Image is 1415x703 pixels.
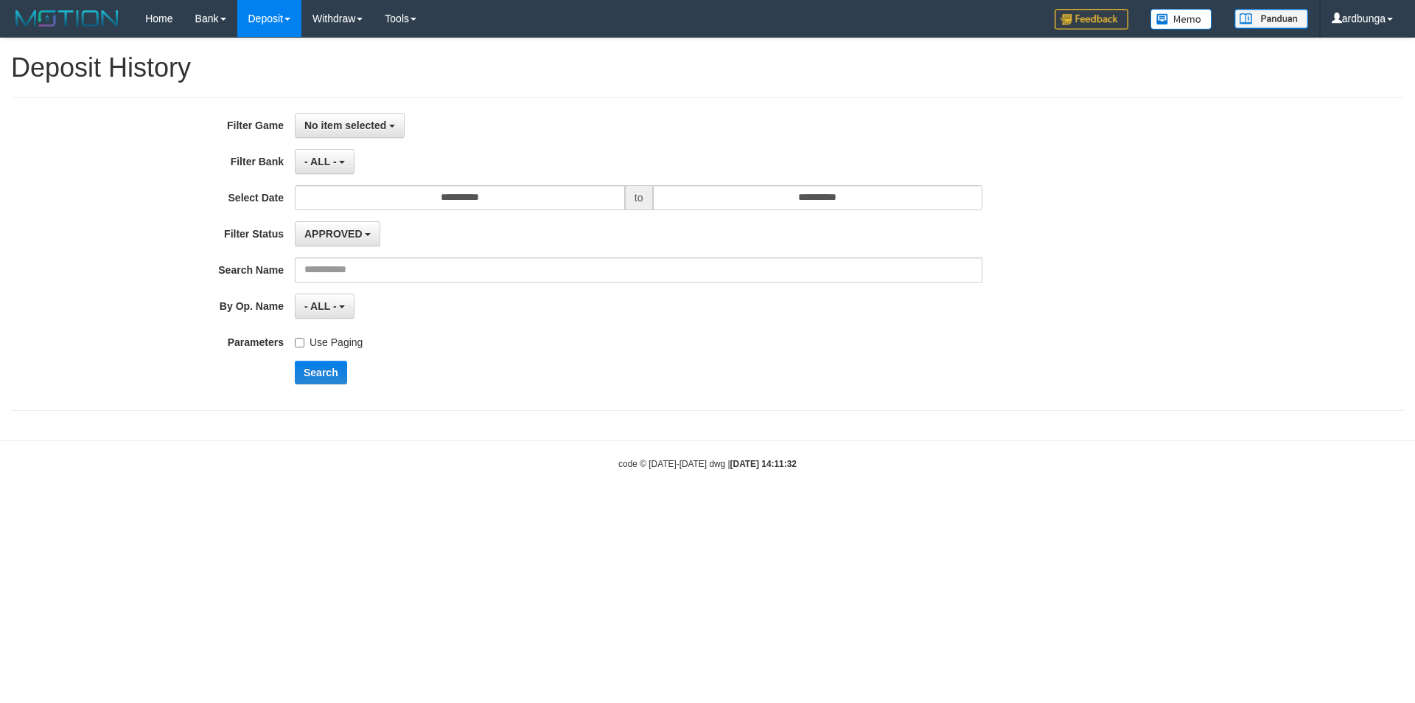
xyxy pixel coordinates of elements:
[304,300,337,312] span: - ALL -
[730,459,797,469] strong: [DATE] 14:11:32
[295,330,363,350] label: Use Paging
[618,459,797,469] small: code © [DATE]-[DATE] dwg |
[295,294,354,319] button: - ALL -
[304,120,386,131] span: No item selected
[295,338,304,347] input: Use Paging
[295,221,380,246] button: APPROVED
[625,185,653,210] span: to
[11,7,123,30] img: MOTION_logo.png
[304,228,363,240] span: APPROVED
[11,53,1404,83] h1: Deposit History
[1055,9,1128,30] img: Feedback.jpg
[1234,9,1308,29] img: panduan.png
[1150,9,1212,30] img: Button%20Memo.svg
[295,149,354,174] button: - ALL -
[295,113,405,138] button: No item selected
[295,361,347,384] button: Search
[304,156,337,167] span: - ALL -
